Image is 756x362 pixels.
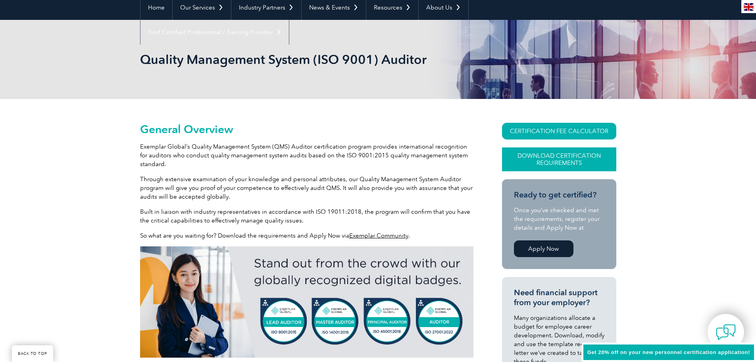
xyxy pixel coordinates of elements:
span: Get 20% off on your new personnel certification application! [587,349,750,355]
p: Exemplar Global’s Quality Management System (QMS) Auditor certification program provides internat... [140,142,473,168]
p: Through extensive examination of your knowledge and personal attributes, our Quality Management S... [140,175,473,201]
p: So what are you waiting for? Download the requirements and Apply Now via . [140,231,473,240]
a: Find Certified Professional / Training Provider [140,20,289,45]
a: BACK TO TOP [12,345,53,362]
a: Download Certification Requirements [502,147,616,171]
p: Once you’ve checked and met the requirements, register your details and Apply Now at [514,206,604,232]
a: CERTIFICATION FEE CALCULATOR [502,123,616,139]
p: Built in liaison with industry representatives in accordance with ISO 19011:2018, the program wil... [140,207,473,225]
a: Exemplar Community [349,232,408,239]
img: contact-chat.png [716,322,736,342]
a: Apply Now [514,240,573,257]
h1: Quality Management System (ISO 9001) Auditor [140,52,445,67]
h2: General Overview [140,123,473,136]
img: badges [140,246,473,358]
img: en [744,3,754,11]
h3: Need financial support from your employer? [514,288,604,308]
h3: Ready to get certified? [514,190,604,200]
